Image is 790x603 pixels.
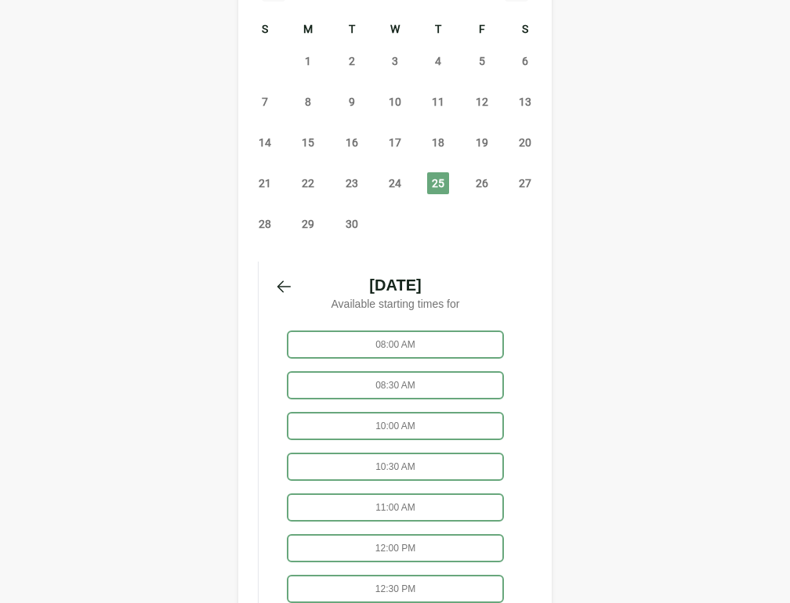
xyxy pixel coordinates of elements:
[287,493,504,522] div: 11:00 AM
[341,213,363,235] span: Tuesday, September 30, 2025
[514,50,536,72] span: Saturday, September 6, 2025
[297,132,319,153] span: Monday, September 15, 2025
[384,50,406,72] span: Wednesday, September 3, 2025
[341,50,363,72] span: Tuesday, September 2, 2025
[297,91,319,113] span: Monday, September 8, 2025
[341,91,363,113] span: Tuesday, September 9, 2025
[297,50,319,72] span: Monday, September 1, 2025
[384,132,406,153] span: Wednesday, September 17, 2025
[254,91,276,113] span: Sunday, September 7, 2025
[427,132,449,153] span: Thursday, September 18, 2025
[427,50,449,72] span: Thursday, September 4, 2025
[254,132,276,153] span: Sunday, September 14, 2025
[254,172,276,194] span: Sunday, September 21, 2025
[286,20,329,41] div: M
[287,575,504,603] div: 12:30 PM
[330,20,373,41] div: T
[287,371,504,399] div: 08:30 AM
[287,330,504,359] div: 08:00 AM
[471,50,493,72] span: Friday, September 5, 2025
[514,132,536,153] span: Saturday, September 20, 2025
[243,20,286,41] div: S
[297,172,319,194] span: Monday, September 22, 2025
[417,20,460,41] div: T
[427,172,449,194] span: Thursday, September 25, 2025
[514,172,536,194] span: Saturday, September 27, 2025
[504,20,547,41] div: S
[254,213,276,235] span: Sunday, September 28, 2025
[460,20,503,41] div: F
[287,534,504,562] div: 12:00 PM
[341,132,363,153] span: Tuesday, September 16, 2025
[297,213,319,235] span: Monday, September 29, 2025
[471,132,493,153] span: Friday, September 19, 2025
[287,412,504,440] div: 10:00 AM
[471,172,493,194] span: Friday, September 26, 2025
[384,172,406,194] span: Wednesday, September 24, 2025
[274,293,516,318] p: Available starting times for
[274,277,516,293] span: [DATE]
[287,453,504,481] div: 10:30 AM
[384,91,406,113] span: Wednesday, September 10, 2025
[341,172,363,194] span: Tuesday, September 23, 2025
[514,91,536,113] span: Saturday, September 13, 2025
[471,91,493,113] span: Friday, September 12, 2025
[373,20,416,41] div: W
[427,91,449,113] span: Thursday, September 11, 2025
